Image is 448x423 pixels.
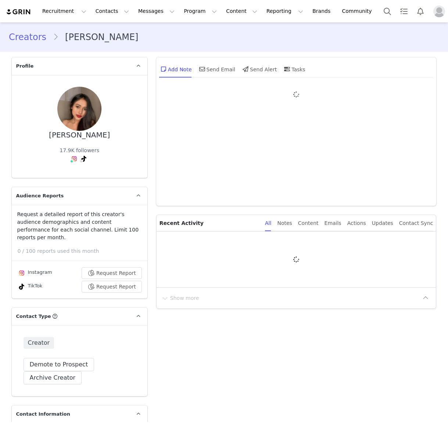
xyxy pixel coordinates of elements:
[38,3,91,19] button: Recruitment
[325,215,341,232] div: Emails
[412,3,429,19] button: Notifications
[308,3,337,19] a: Brands
[198,60,236,78] div: Send Email
[265,215,271,232] div: All
[433,6,445,17] img: placeholder-profile.jpg
[16,192,64,200] span: Audience Reports
[9,31,53,44] a: Creators
[17,282,43,291] div: TikTok
[60,147,99,154] div: 17.9K followers
[82,267,142,279] button: Request Report
[159,60,192,78] div: Add Note
[347,215,366,232] div: Actions
[24,358,94,371] button: Demote to Prospect
[18,247,147,255] p: 0 / 100 reports used this month
[17,211,142,241] p: Request a detailed report of this creator's audience demographics and content performance for eac...
[241,60,277,78] div: Send Alert
[338,3,380,19] a: Community
[277,215,292,232] div: Notes
[160,215,259,231] p: Recent Activity
[262,3,308,19] button: Reporting
[298,215,319,232] div: Content
[24,371,82,384] button: Archive Creator
[24,337,54,349] span: Creator
[16,411,70,418] span: Contact Information
[49,131,110,139] div: [PERSON_NAME]
[379,3,395,19] button: Search
[399,215,433,232] div: Contact Sync
[91,3,133,19] button: Contacts
[372,215,393,232] div: Updates
[17,269,52,277] div: Instagram
[19,270,25,276] img: instagram.svg
[82,281,142,293] button: Request Report
[16,62,34,70] span: Profile
[396,3,412,19] a: Tasks
[283,60,305,78] div: Tasks
[71,156,77,162] img: instagram.svg
[134,3,179,19] button: Messages
[6,8,32,15] img: grin logo
[57,87,101,131] img: 69b53ebe-316b-460d-b119-9d2eab43b52a.jpg
[161,292,200,304] button: Show more
[179,3,221,19] button: Program
[222,3,262,19] button: Content
[16,313,51,320] span: Contact Type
